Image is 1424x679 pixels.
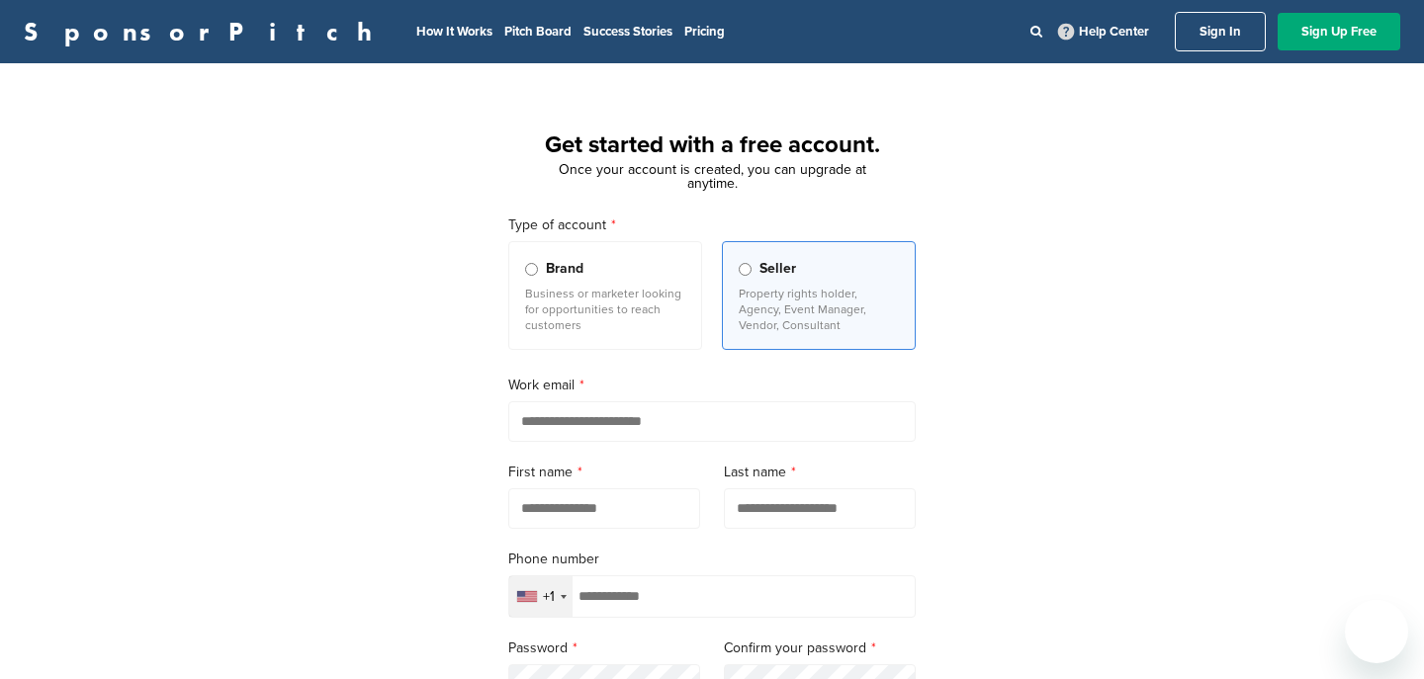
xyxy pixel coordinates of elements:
[739,263,752,276] input: Seller Property rights holder, Agency, Event Manager, Vendor, Consultant
[1175,12,1266,51] a: Sign In
[759,258,796,280] span: Seller
[583,24,672,40] a: Success Stories
[543,590,555,604] div: +1
[724,637,916,659] label: Confirm your password
[416,24,492,40] a: How It Works
[504,24,572,40] a: Pitch Board
[485,127,939,163] h1: Get started with a free account.
[508,549,916,570] label: Phone number
[546,258,583,280] span: Brand
[559,161,866,192] span: Once your account is created, you can upgrade at anytime.
[684,24,725,40] a: Pricing
[525,286,685,333] p: Business or marketer looking for opportunities to reach customers
[1278,13,1400,50] a: Sign Up Free
[1054,20,1153,43] a: Help Center
[508,462,700,483] label: First name
[525,263,538,276] input: Brand Business or marketer looking for opportunities to reach customers
[724,462,916,483] label: Last name
[508,214,916,236] label: Type of account
[1345,600,1408,663] iframe: Button to launch messaging window
[508,637,700,659] label: Password
[739,286,899,333] p: Property rights holder, Agency, Event Manager, Vendor, Consultant
[508,375,916,396] label: Work email
[24,19,385,44] a: SponsorPitch
[509,576,573,617] div: Selected country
